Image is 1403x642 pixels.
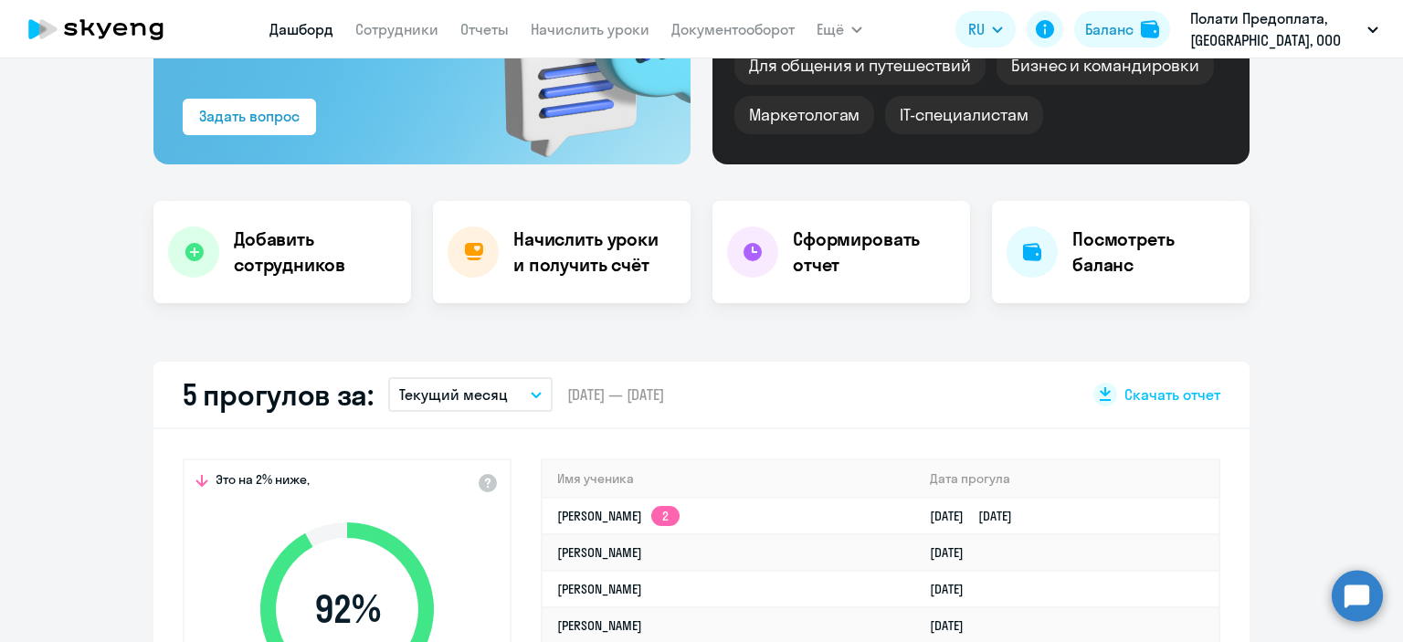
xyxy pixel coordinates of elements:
[1085,18,1134,40] div: Баланс
[968,18,985,40] span: RU
[183,99,316,135] button: Задать вопрос
[651,506,680,526] app-skyeng-badge: 2
[1072,226,1235,278] h4: Посмотреть баланс
[460,20,509,38] a: Отчеты
[567,384,664,405] span: [DATE] — [DATE]
[269,20,333,38] a: Дашборд
[242,587,452,631] span: 92 %
[216,471,310,493] span: Это на 2% ниже,
[1190,7,1360,51] p: Полати Предоплата, [GEOGRAPHIC_DATA], ООО
[817,11,862,47] button: Ещё
[1181,7,1387,51] button: Полати Предоплата, [GEOGRAPHIC_DATA], ООО
[1141,20,1159,38] img: balance
[997,47,1214,85] div: Бизнес и командировки
[1124,384,1220,405] span: Скачать отчет
[671,20,795,38] a: Документооборот
[930,544,978,561] a: [DATE]
[234,226,396,278] h4: Добавить сотрудников
[557,581,642,597] a: [PERSON_NAME]
[543,460,915,498] th: Имя ученика
[930,581,978,597] a: [DATE]
[885,96,1042,134] div: IT-специалистам
[388,377,553,412] button: Текущий месяц
[1074,11,1170,47] button: Балансbalance
[930,617,978,634] a: [DATE]
[557,508,680,524] a: [PERSON_NAME]2
[199,105,300,127] div: Задать вопрос
[734,47,986,85] div: Для общения и путешествий
[513,226,672,278] h4: Начислить уроки и получить счёт
[557,617,642,634] a: [PERSON_NAME]
[817,18,844,40] span: Ещё
[793,226,955,278] h4: Сформировать отчет
[557,544,642,561] a: [PERSON_NAME]
[955,11,1016,47] button: RU
[915,460,1218,498] th: Дата прогула
[355,20,438,38] a: Сотрудники
[183,376,374,413] h2: 5 прогулов за:
[399,384,508,405] p: Текущий месяц
[930,508,1027,524] a: [DATE][DATE]
[734,96,874,134] div: Маркетологам
[531,20,649,38] a: Начислить уроки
